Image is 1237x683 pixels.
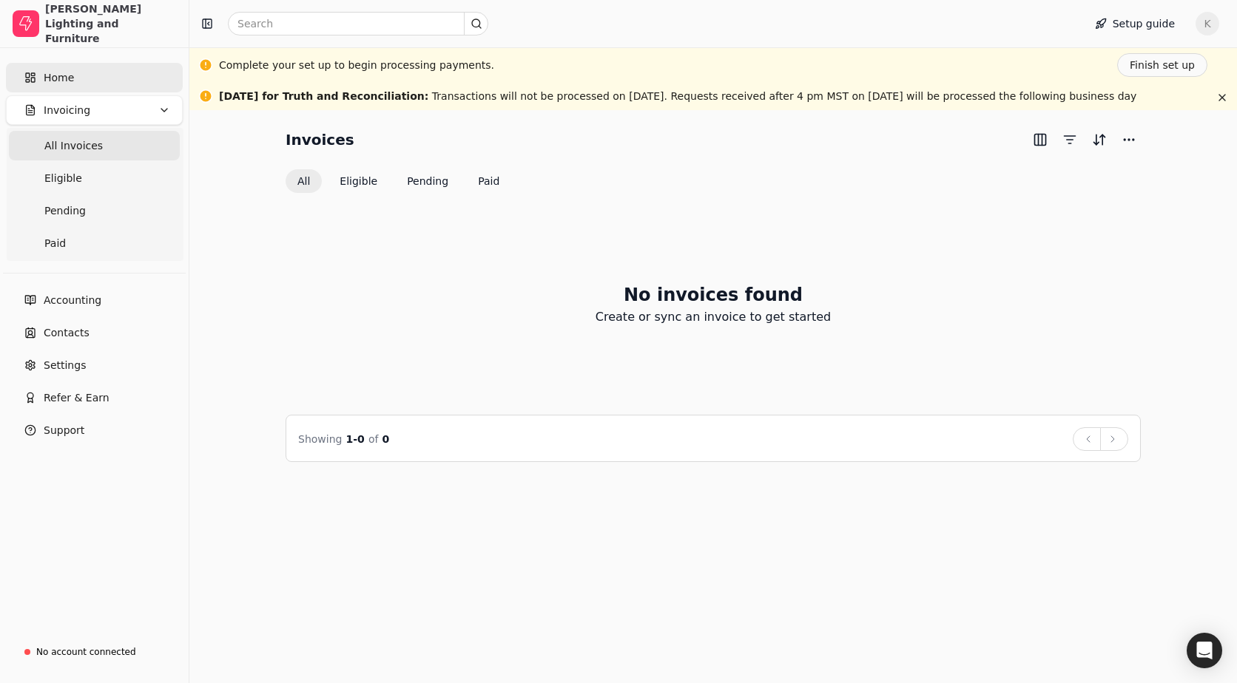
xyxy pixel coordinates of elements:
div: Complete your set up to begin processing payments. [219,58,494,73]
button: Refer & Earn [6,383,183,412]
div: Invoice filter options [286,169,511,193]
div: [PERSON_NAME] Lighting and Furniture [45,1,176,46]
a: Home [6,63,183,92]
a: Eligible [9,163,180,193]
a: All Invoices [9,131,180,160]
span: All Invoices [44,138,103,154]
span: Eligible [44,171,82,186]
span: Settings [44,358,86,373]
span: Paid [44,236,66,251]
span: Pending [44,203,86,219]
a: Pending [9,196,180,225]
button: All [286,169,322,193]
button: Setup guide [1083,12,1187,35]
button: Sort [1088,128,1111,152]
button: Invoicing [6,95,183,125]
div: Transactions will not be processed on [DATE]. Requests received after 4 pm MST on [DATE] will be ... [219,89,1136,104]
span: Accounting [44,293,101,308]
a: No account connected [6,639,183,665]
p: Create or sync an invoice to get started [596,308,831,326]
a: Contacts [6,318,183,347]
span: [DATE] for Truth and Reconciliation : [219,90,428,102]
button: Eligible [328,169,389,193]
span: of [368,433,379,445]
a: Paid [9,228,180,258]
span: 1 - 0 [346,433,365,445]
span: Contacts [44,325,90,341]
span: Home [44,70,74,86]
button: Support [6,415,183,445]
h2: Invoices [286,128,354,152]
input: Search [228,12,488,35]
span: Invoicing [44,103,90,118]
a: Settings [6,350,183,380]
button: Pending [395,169,460,193]
span: Refer & Earn [44,390,109,406]
span: 0 [382,433,390,445]
h2: No invoices found [624,282,803,308]
span: Showing [298,433,342,445]
a: Accounting [6,285,183,315]
button: More [1117,128,1141,152]
button: Paid [466,169,511,193]
div: No account connected [36,645,136,659]
button: Finish set up [1117,53,1207,77]
span: Support [44,423,84,438]
div: Open Intercom Messenger [1187,633,1222,668]
button: K [1196,12,1219,35]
